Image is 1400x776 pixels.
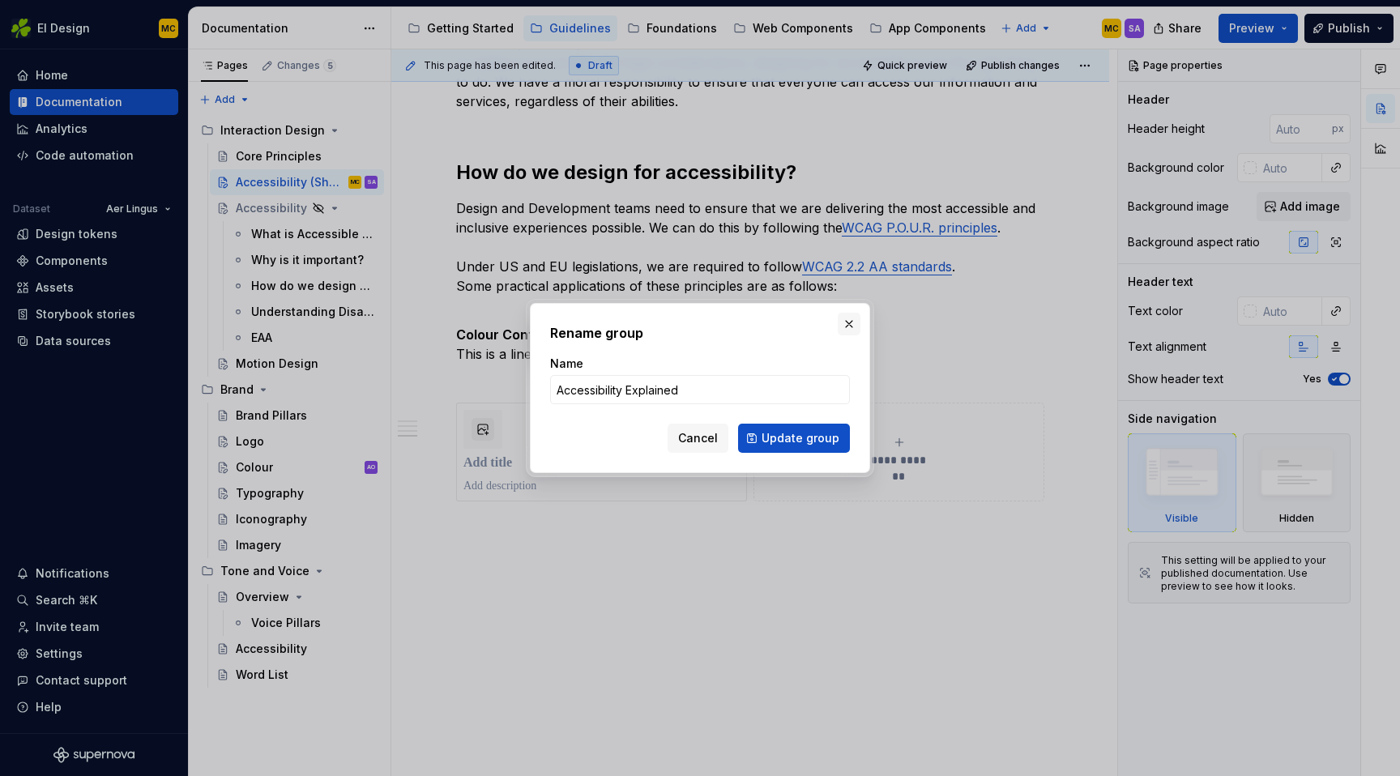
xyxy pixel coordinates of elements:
span: Cancel [678,430,718,446]
span: Update group [762,430,839,446]
label: Name [550,356,583,372]
button: Cancel [668,424,728,453]
button: Update group [738,424,850,453]
h2: Rename group [550,323,850,343]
